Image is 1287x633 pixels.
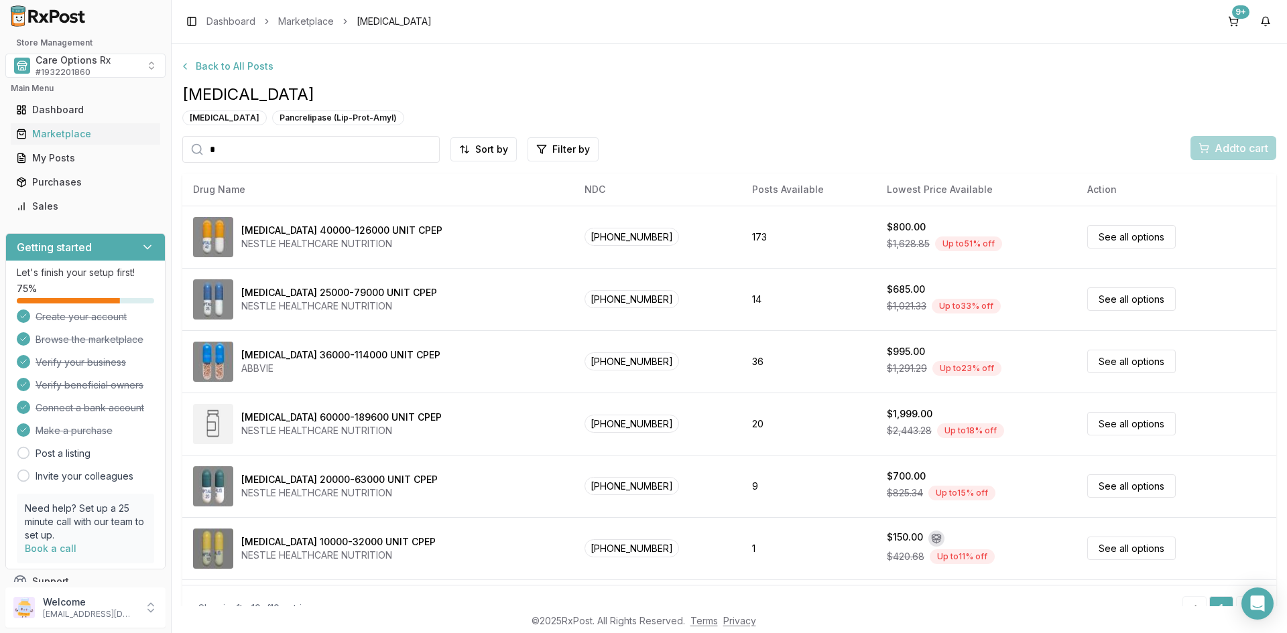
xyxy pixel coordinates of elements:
[241,237,442,251] div: NESTLE HEALTHCARE NUTRITION
[1241,587,1274,620] div: Open Intercom Messenger
[5,569,166,593] button: Support
[887,470,926,483] div: $700.00
[43,595,136,609] p: Welcome
[887,283,925,296] div: $685.00
[585,477,679,495] span: [PHONE_NUMBER]
[16,151,155,165] div: My Posts
[11,83,160,94] h2: Main Menu
[241,224,442,237] div: [MEDICAL_DATA] 40000-126000 UNIT CPEP
[741,206,876,268] td: 173
[585,290,679,308] span: [PHONE_NUMBER]
[13,597,35,618] img: User avatar
[36,310,127,324] span: Create your account
[17,282,37,295] span: 75 %
[741,268,876,330] td: 14
[887,550,924,563] span: $420.68
[1209,596,1233,620] a: 1
[450,137,517,161] button: Sort by
[36,54,111,67] span: Care Options Rx
[887,424,932,437] span: $2,443.28
[241,362,440,375] div: ABBVIE
[1223,11,1244,32] button: 9+
[574,173,741,206] th: NDC
[932,299,1001,313] div: Up to 33 % off
[193,342,233,382] img: Creon 36000-114000 UNIT CPEP
[182,54,1276,78] a: Back to All Posts
[16,200,155,213] div: Sales
[357,15,432,28] span: [MEDICAL_DATA]
[937,423,1004,438] div: Up to 18 % off
[36,470,133,483] a: Invite your colleagues
[887,486,923,500] span: $825.34
[528,137,599,161] button: Filter by
[887,237,930,251] span: $1,628.85
[723,615,756,626] a: Privacy
[193,404,233,444] img: Zenpep 60000-189600 UNIT CPEP
[932,361,1001,376] div: Up to 23 % off
[1182,596,1260,620] nav: pagination
[172,54,282,78] button: Back to All Posts
[1087,287,1176,311] a: See all options
[278,15,334,28] a: Marketplace
[36,67,90,78] span: # 1932201860
[1087,350,1176,373] a: See all options
[1232,5,1249,19] div: 9+
[887,407,932,421] div: $1,999.00
[5,54,166,78] button: Select a view
[475,143,508,156] span: Sort by
[272,111,404,125] div: Pancrelipase (Lip-Prot-Amyl)
[741,393,876,455] td: 20
[193,279,233,320] img: Zenpep 25000-79000 UNIT CPEP
[5,38,166,48] h2: Store Management
[741,455,876,517] td: 9
[928,486,995,500] div: Up to 15 % off
[935,236,1002,251] div: Up to 51 % off
[552,143,590,156] span: Filter by
[11,194,160,218] a: Sales
[11,146,160,170] a: My Posts
[182,84,1276,105] span: [MEDICAL_DATA]
[876,173,1077,206] th: Lowest Price Available
[206,15,255,28] a: Dashboard
[16,127,155,141] div: Marketplace
[16,103,155,117] div: Dashboard
[241,473,438,486] div: [MEDICAL_DATA] 20000-63000 UNIT CPEP
[690,615,718,626] a: Terms
[241,486,438,500] div: NESTLE HEALTHCARE NUTRITION
[36,401,144,415] span: Connect a bank account
[1087,412,1176,435] a: See all options
[193,466,233,506] img: Zenpep 20000-63000 UNIT CPEP
[5,171,166,193] button: Purchases
[16,175,155,189] div: Purchases
[43,609,136,620] p: [EMAIL_ADDRESS][DOMAIN_NAME]
[585,352,679,370] span: [PHONE_NUMBER]
[241,286,437,299] div: [MEDICAL_DATA] 25000-79000 UNIT CPEP
[36,424,113,437] span: Make a purchase
[11,170,160,194] a: Purchases
[36,447,90,460] a: Post a listing
[741,330,876,393] td: 36
[241,348,440,362] div: [MEDICAL_DATA] 36000-114000 UNIT CPEP
[5,147,166,169] button: My Posts
[241,535,436,549] div: [MEDICAL_DATA] 10000-32000 UNIT CPEP
[5,5,91,27] img: RxPost Logo
[5,99,166,121] button: Dashboard
[36,333,143,346] span: Browse the marketplace
[585,539,679,557] span: [PHONE_NUMBER]
[887,362,927,375] span: $1,291.29
[887,220,926,234] div: $800.00
[11,98,160,122] a: Dashboard
[5,196,166,217] button: Sales
[206,15,432,28] nav: breadcrumb
[182,173,574,206] th: Drug Name
[17,239,92,255] h3: Getting started
[198,602,312,615] div: Showing 1 to 10 of 10 entries
[241,549,436,562] div: NESTLE HEALTHCARE NUTRITION
[1087,474,1176,498] a: See all options
[241,299,437,313] div: NESTLE HEALTHCARE NUTRITION
[25,543,76,554] a: Book a call
[11,122,160,146] a: Marketplace
[17,266,154,279] p: Let's finish your setup first!
[182,111,267,125] div: [MEDICAL_DATA]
